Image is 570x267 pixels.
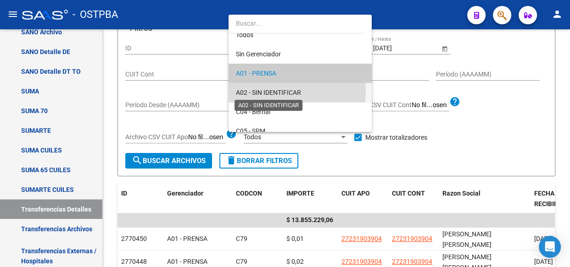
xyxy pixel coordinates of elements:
[539,236,561,258] div: Open Intercom Messenger
[236,89,301,96] span: A02 - SIN IDENTIFICAR
[236,25,364,44] span: Todos
[236,70,276,77] span: A01 - PRENSA
[229,14,365,33] input: dropdown search
[236,50,281,58] span: Sin Gerenciador
[236,108,270,115] span: C04 - Bernal
[236,127,265,135] span: C05 - SPM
